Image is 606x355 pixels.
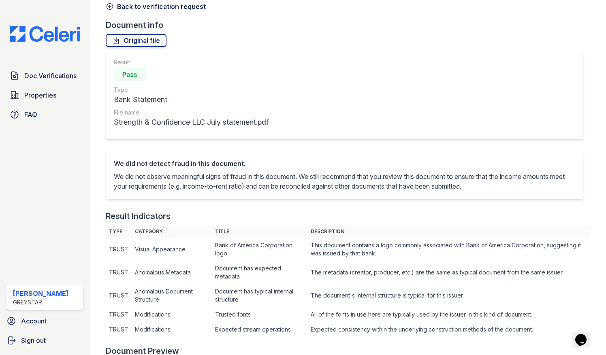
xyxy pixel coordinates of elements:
[114,159,576,168] div: We did not detect fraud in this document.
[13,298,68,306] div: Greystar
[114,117,269,128] div: Strength & Confidence LLC July statement.pdf
[212,322,307,337] td: Expected stream operations
[3,313,86,329] a: Account
[3,26,86,42] img: CE_Logo_Blue-a8612792a0a2168367f1c8372b55b34899dd931a85d93a1a3d3e32e68fde9ad4.png
[132,238,212,261] td: Visual Appearance
[114,68,146,81] div: Pass
[212,261,307,284] td: Document has expected metadata
[132,322,212,337] td: Modifications
[106,238,132,261] td: TRUST
[307,284,590,307] td: The document's internal structure is typical for this issuer.
[114,172,576,191] p: We did not observe meaningful signs of fraud in this document. We still recommend that you review...
[114,58,269,66] div: Result
[114,94,269,105] div: Bank Statement
[114,108,269,117] div: File name
[132,284,212,307] td: Anomalous Document Structure
[6,87,83,103] a: Properties
[6,68,83,84] a: Doc Verifications
[24,90,56,100] span: Properties
[132,225,212,238] th: Category
[106,261,132,284] td: TRUST
[307,322,590,337] td: Expected consistency within the underlying construction methods of the document.
[24,110,37,119] span: FAQ
[307,225,590,238] th: Description
[3,332,86,349] a: Sign out
[106,19,590,31] div: Document info
[212,225,307,238] th: Title
[106,284,132,307] td: TRUST
[212,284,307,307] td: Document has typical internal structure
[6,106,83,123] a: FAQ
[13,289,68,298] div: [PERSON_NAME]
[24,71,77,81] span: Doc Verifications
[572,323,598,347] iframe: chat widget
[114,86,269,94] div: Type
[21,316,47,326] span: Account
[106,34,166,47] a: Original file
[132,307,212,322] td: Modifications
[132,261,212,284] td: Anomalous Metadata
[106,2,206,11] a: Back to verification request
[307,261,590,284] td: The metadata (creator, producer, etc.) are the same as typical document from the same issuer.
[307,307,590,322] td: All of the fonts in use here are typically used by the issuer in this kind of document.
[212,238,307,261] td: Bank of America Corporation logo
[21,336,46,345] span: Sign out
[212,307,307,322] td: Trusted fonts
[307,238,590,261] td: This document contains a logo commonly associated with Bank of America Corporation, suggesting it...
[106,307,132,322] td: TRUST
[106,210,171,222] div: Result Indicators
[106,225,132,238] th: Type
[106,322,132,337] td: TRUST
